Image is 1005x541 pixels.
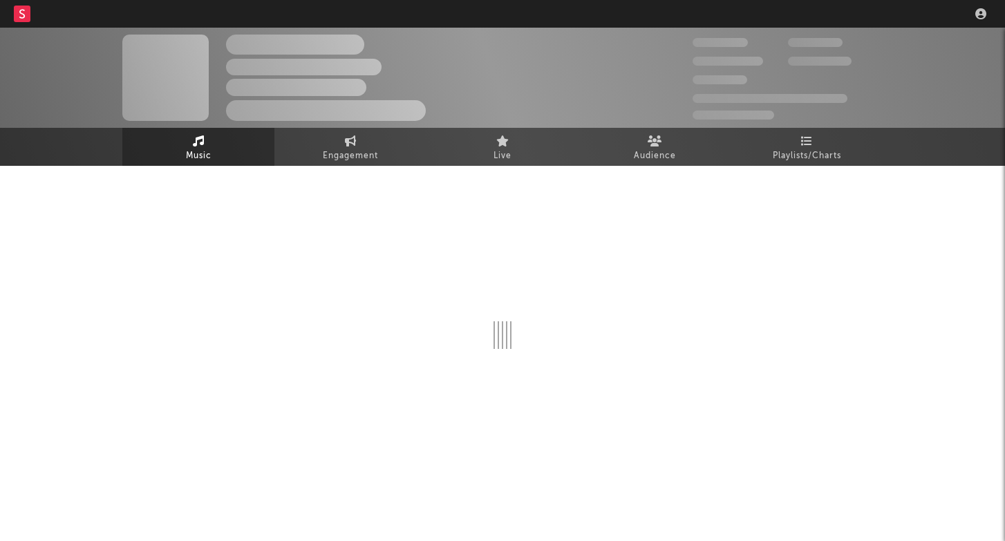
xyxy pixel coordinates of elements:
a: Engagement [274,128,426,166]
span: 50,000,000 [693,57,763,66]
span: Audience [634,148,676,164]
span: 300,000 [693,38,748,47]
span: 50,000,000 Monthly Listeners [693,94,847,103]
span: Playlists/Charts [773,148,841,164]
span: Music [186,148,212,164]
a: Live [426,128,579,166]
span: Live [494,148,511,164]
a: Audience [579,128,731,166]
span: 100,000 [693,75,747,84]
a: Music [122,128,274,166]
a: Playlists/Charts [731,128,883,166]
span: 100,000 [788,38,843,47]
span: 1,000,000 [788,57,852,66]
span: Jump Score: 85.0 [693,111,774,120]
span: Engagement [323,148,378,164]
